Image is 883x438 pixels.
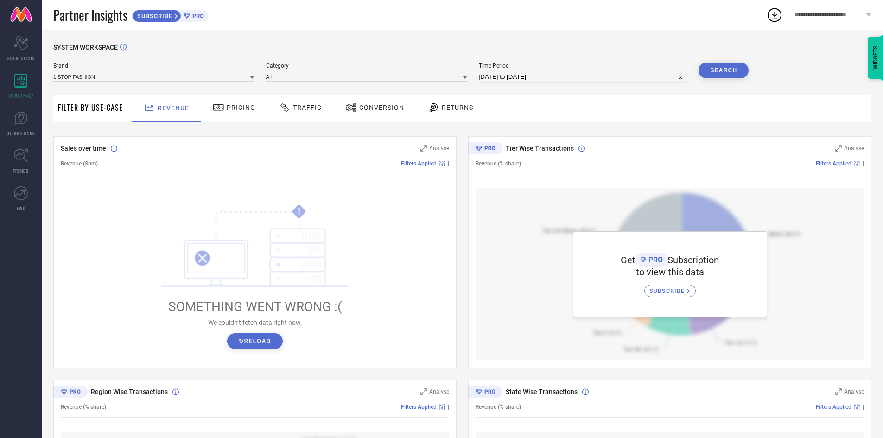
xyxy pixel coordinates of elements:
[53,6,127,25] span: Partner Insights
[699,63,749,78] button: Search
[61,404,106,410] span: Revenue (% share)
[293,104,322,111] span: Traffic
[401,160,437,167] span: Filters Applied
[766,6,783,23] div: Open download list
[863,160,864,167] span: |
[190,13,204,19] span: PRO
[448,404,449,410] span: |
[476,404,521,410] span: Revenue (% share)
[476,160,521,167] span: Revenue (% share)
[53,386,88,400] div: Premium
[636,267,704,278] span: to view this data
[442,104,473,111] span: Returns
[429,388,449,395] span: Analyse
[468,142,502,156] div: Premium
[359,104,404,111] span: Conversion
[401,404,437,410] span: Filters Applied
[468,386,502,400] div: Premium
[649,287,687,294] span: SUBSCRIBE
[644,278,696,297] a: SUBSCRIBE
[621,254,635,266] span: Get
[667,254,719,266] span: Subscription
[61,145,106,152] span: Sales over time
[91,388,168,395] span: Region Wise Transactions
[7,130,35,137] span: SUGGESTIONS
[835,388,842,395] svg: Zoom
[816,160,851,167] span: Filters Applied
[448,160,449,167] span: |
[168,299,342,314] span: SOMETHING WENT WRONG :(
[132,7,209,22] a: SUBSCRIBEPRO
[266,63,467,69] span: Category
[227,333,282,349] button: ↻Reload
[53,44,118,51] span: SYSTEM WORKSPACE
[158,104,189,112] span: Revenue
[208,319,302,326] span: We couldn’t fetch data right now.
[420,388,427,395] svg: Zoom
[8,92,34,99] span: WORKSPACE
[479,63,687,69] span: Time Period
[298,206,300,217] tspan: !
[844,145,864,152] span: Analyse
[61,160,98,167] span: Revenue (Sum)
[863,404,864,410] span: |
[816,404,851,410] span: Filters Applied
[479,71,687,83] input: Select time period
[506,388,578,395] span: State Wise Transactions
[53,63,254,69] span: Brand
[835,145,842,152] svg: Zoom
[58,102,123,113] span: Filter By Use-Case
[227,104,255,111] span: Pricing
[13,167,29,174] span: TRENDS
[420,145,427,152] svg: Zoom
[7,55,35,62] span: SCORECARDS
[429,145,449,152] span: Analyse
[506,145,574,152] span: Tier Wise Transactions
[133,13,175,19] span: SUBSCRIBE
[844,388,864,395] span: Analyse
[17,205,25,212] span: FWD
[646,255,663,264] span: PRO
